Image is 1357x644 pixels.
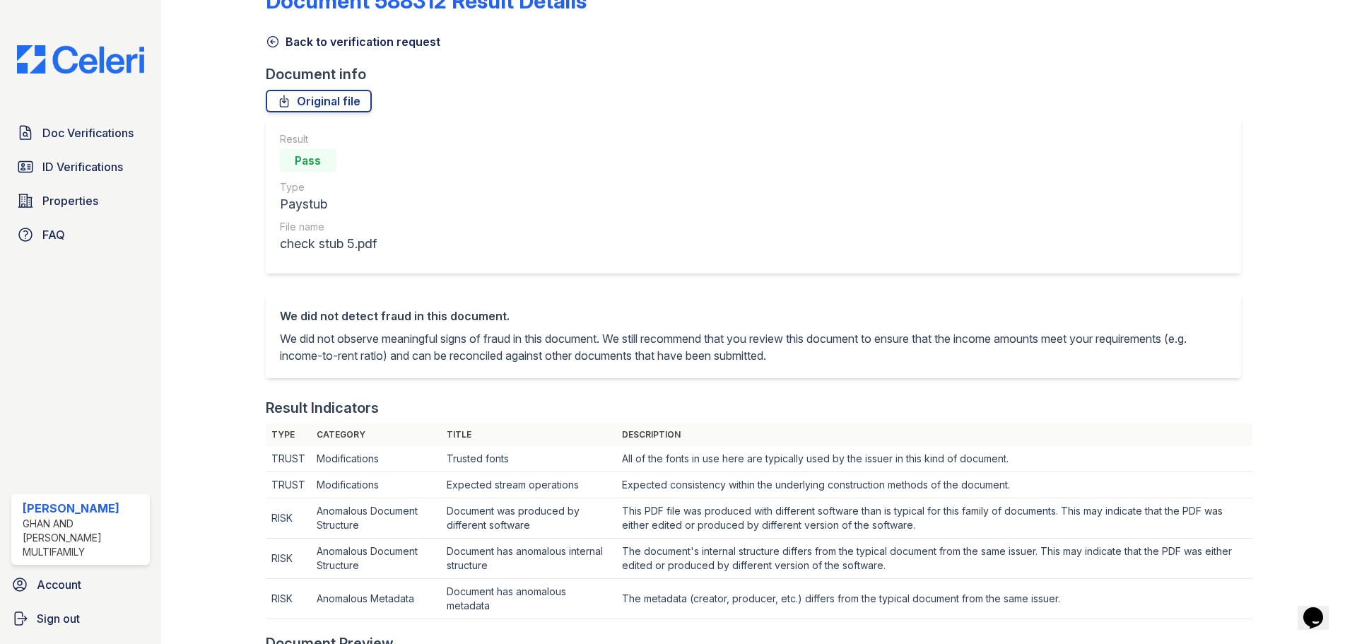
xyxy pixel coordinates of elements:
th: Category [311,423,441,446]
a: FAQ [11,221,150,249]
span: Properties [42,192,98,209]
img: CE_Logo_Blue-a8612792a0a2168367f1c8372b55b34899dd931a85d93a1a3d3e32e68fde9ad4.png [6,45,155,74]
div: Ghan and [PERSON_NAME] Multifamily [23,517,144,559]
td: Anomalous Document Structure [311,539,441,579]
div: File name [280,220,377,234]
div: Result [280,132,377,146]
div: Result Indicators [266,398,379,418]
td: Modifications [311,446,441,472]
th: Description [616,423,1252,446]
td: Anomalous Metadata [311,579,441,619]
td: Modifications [311,472,441,498]
td: Trusted fonts [441,446,616,472]
td: TRUST [266,446,311,472]
td: The metadata (creator, producer, etc.) differs from the typical document from the same issuer. [616,579,1252,619]
td: Expected consistency within the underlying construction methods of the document. [616,472,1252,498]
td: Document has anomalous metadata [441,579,616,619]
td: Document was produced by different software [441,498,616,539]
div: [PERSON_NAME] [23,500,144,517]
a: Doc Verifications [11,119,150,147]
td: This PDF file was produced with different software than is typical for this family of documents. ... [616,498,1252,539]
a: Properties [11,187,150,215]
a: Original file [266,90,372,112]
th: Title [441,423,616,446]
td: Expected stream operations [441,472,616,498]
span: Doc Verifications [42,124,134,141]
td: RISK [266,579,311,619]
div: Pass [280,149,336,172]
td: RISK [266,498,311,539]
div: check stub 5.pdf [280,234,377,254]
a: Back to verification request [266,33,440,50]
a: ID Verifications [11,153,150,181]
span: Sign out [37,610,80,627]
a: Account [6,570,155,599]
td: Document has anomalous internal structure [441,539,616,579]
a: Sign out [6,604,155,633]
td: Anomalous Document Structure [311,498,441,539]
span: ID Verifications [42,158,123,175]
iframe: chat widget [1298,587,1343,630]
td: All of the fonts in use here are typically used by the issuer in this kind of document. [616,446,1252,472]
span: Account [37,576,81,593]
td: RISK [266,539,311,579]
span: FAQ [42,226,65,243]
td: The document's internal structure differs from the typical document from the same issuer. This ma... [616,539,1252,579]
td: TRUST [266,472,311,498]
p: We did not observe meaningful signs of fraud in this document. We still recommend that you review... [280,330,1227,364]
div: We did not detect fraud in this document. [280,308,1227,324]
th: Type [266,423,311,446]
div: Type [280,180,377,194]
div: Document info [266,64,1252,84]
div: Paystub [280,194,377,214]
